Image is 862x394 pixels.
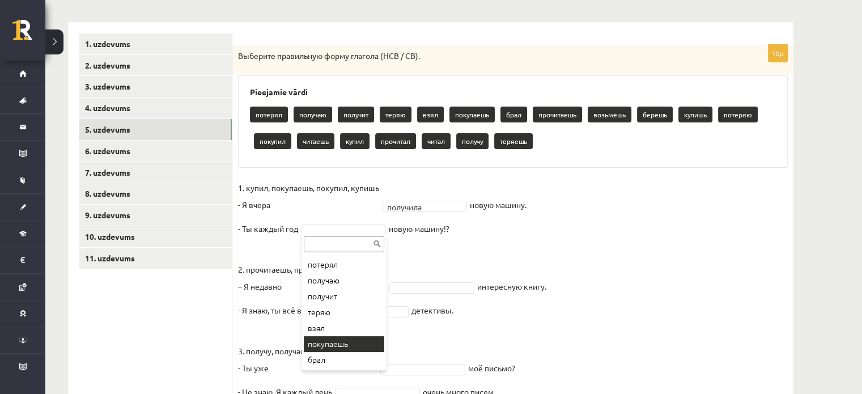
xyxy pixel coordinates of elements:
[304,289,384,304] div: получит
[304,336,384,352] div: покупаешь
[304,257,384,273] div: потерял
[304,273,384,289] div: получаю
[304,320,384,336] div: взял
[304,352,384,368] div: брал
[304,304,384,320] div: теряю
